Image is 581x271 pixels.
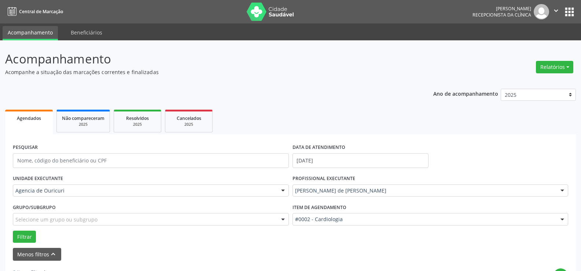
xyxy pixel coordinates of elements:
label: PESQUISAR [13,142,38,153]
p: Acompanhe a situação das marcações correntes e finalizadas [5,68,405,76]
label: Item de agendamento [293,202,346,213]
div: 2025 [62,122,104,127]
span: Central de Marcação [19,8,63,15]
span: Resolvidos [126,115,149,121]
input: Nome, código do beneficiário ou CPF [13,153,289,168]
span: Agendados [17,115,41,121]
div: 2025 [119,122,156,127]
i: keyboard_arrow_up [49,250,57,258]
button:  [549,4,563,19]
button: Menos filtroskeyboard_arrow_up [13,248,61,261]
label: PROFISSIONAL EXECUTANTE [293,173,355,184]
p: Ano de acompanhamento [433,89,498,98]
span: [PERSON_NAME] de [PERSON_NAME] [295,187,554,194]
div: 2025 [170,122,207,127]
label: DATA DE ATENDIMENTO [293,142,345,153]
span: Selecione um grupo ou subgrupo [15,216,98,223]
a: Central de Marcação [5,6,63,18]
span: Agencia de Ouricuri [15,187,274,194]
div: [PERSON_NAME] [472,6,531,12]
label: UNIDADE EXECUTANTE [13,173,63,184]
span: Cancelados [177,115,201,121]
button: apps [563,6,576,18]
input: Selecione um intervalo [293,153,429,168]
img: img [534,4,549,19]
p: Acompanhamento [5,50,405,68]
label: Grupo/Subgrupo [13,202,56,213]
button: Relatórios [536,61,573,73]
span: Não compareceram [62,115,104,121]
button: Filtrar [13,231,36,243]
a: Acompanhamento [3,26,58,40]
span: Recepcionista da clínica [472,12,531,18]
span: #0002 - Cardiologia [295,216,554,223]
i:  [552,7,560,15]
a: Beneficiários [66,26,107,39]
